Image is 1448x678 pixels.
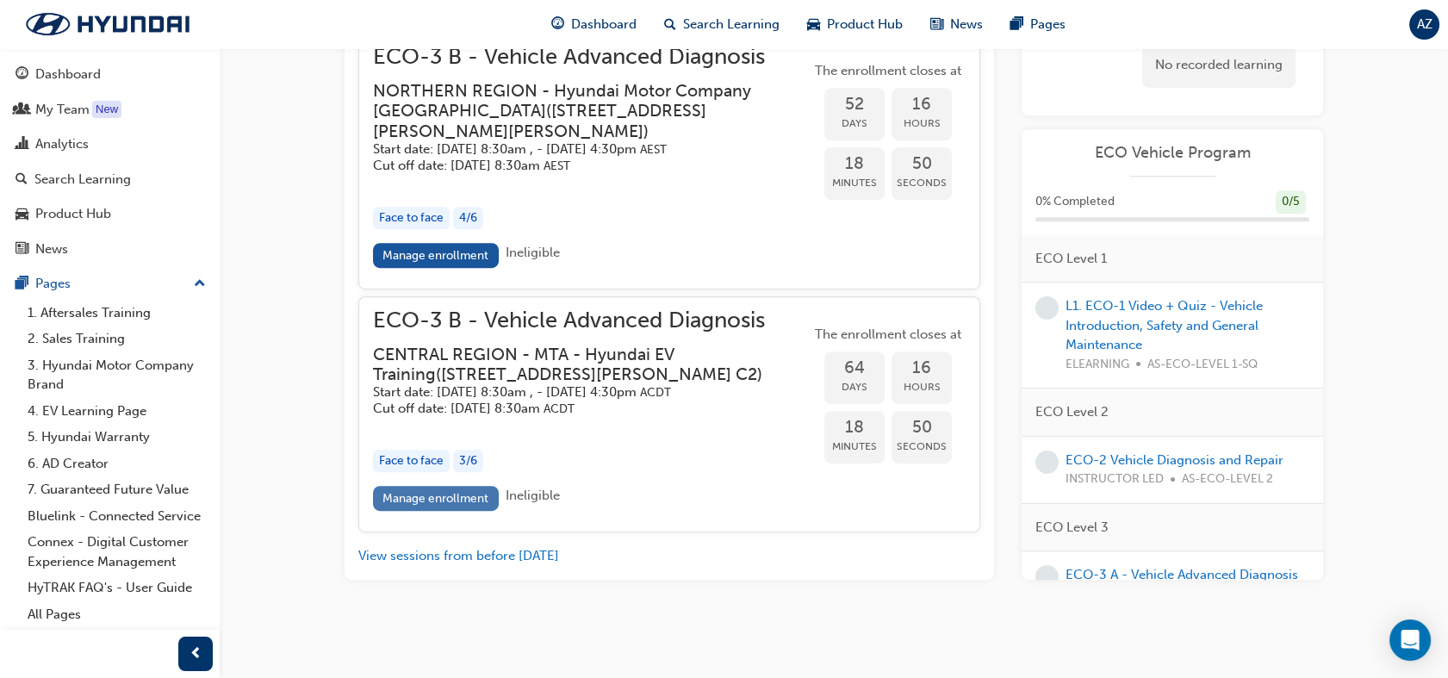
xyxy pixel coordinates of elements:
a: ECO-3 A - Vehicle Advanced Diagnosis [1066,567,1298,582]
a: Product Hub [7,198,213,230]
span: 50 [892,154,952,174]
span: search-icon [16,172,28,188]
span: car-icon [16,207,28,222]
span: Australian Central Daylight Time ACDT [640,385,671,400]
a: Dashboard [7,59,213,90]
a: news-iconNews [917,7,997,42]
span: Minutes [824,437,885,457]
button: View sessions from before [DATE] [358,546,559,566]
span: Pages [1030,15,1066,34]
span: ECO-3 B - Vehicle Advanced Diagnosis [373,47,811,67]
a: All Pages [21,601,213,628]
span: Seconds [892,437,952,457]
span: search-icon [664,14,676,35]
div: 3 / 6 [453,450,483,473]
h5: Start date: [DATE] 8:30am , - [DATE] 4:30pm [373,384,783,401]
span: Australian Eastern Standard Time AEST [544,159,570,173]
div: Face to face [373,207,450,230]
span: Hours [892,377,952,397]
span: news-icon [930,14,943,35]
a: HyTRAK FAQ's - User Guide [21,575,213,601]
span: Search Learning [683,15,780,34]
span: AS-ECO-LEVEL 2 [1182,470,1273,489]
h5: Cut off date: [DATE] 8:30am [373,401,783,417]
a: pages-iconPages [997,7,1079,42]
button: AZ [1409,9,1439,40]
span: Seconds [892,173,952,193]
a: car-iconProduct Hub [793,7,917,42]
div: No recorded learning [1142,42,1296,88]
div: My Team [35,100,90,120]
a: Analytics [7,128,213,160]
span: chart-icon [16,137,28,152]
span: 52 [824,95,885,115]
div: 4 / 6 [453,207,483,230]
a: News [7,233,213,265]
button: Pages [7,268,213,300]
div: Analytics [35,134,89,154]
span: Hours [892,114,952,134]
img: Trak [9,6,207,42]
a: 5. Hyundai Warranty [21,424,213,451]
a: 4. EV Learning Page [21,398,213,425]
a: 6. AD Creator [21,451,213,477]
span: News [950,15,983,34]
a: 3. Hyundai Motor Company Brand [21,352,213,398]
div: Tooltip anchor [92,101,121,118]
div: News [35,239,68,259]
span: 64 [824,358,885,378]
a: L1. ECO-1 Video + Quiz - Vehicle Introduction, Safety and General Maintenance [1066,298,1263,352]
div: Dashboard [35,65,101,84]
span: learningRecordVerb_NONE-icon [1035,565,1059,588]
span: Days [824,114,885,134]
a: ECO-2 Vehicle Diagnosis and Repair [1066,452,1283,468]
a: Connex - Digital Customer Experience Management [21,529,213,575]
span: Ineligible [506,488,560,503]
button: DashboardMy TeamAnalyticsSearch LearningProduct HubNews [7,55,213,268]
span: people-icon [16,103,28,118]
a: Search Learning [7,164,213,196]
span: ECO-3 B - Vehicle Advanced Diagnosis [373,311,811,331]
span: Australian Central Daylight Time ACDT [544,401,575,416]
span: Ineligible [506,245,560,260]
span: prev-icon [190,644,202,665]
span: guage-icon [16,67,28,83]
button: ECO-3 B - Vehicle Advanced DiagnosisCENTRAL REGION - MTA - Hyundai EV Training([STREET_ADDRESS][P... [373,311,966,518]
h5: Cut off date: [DATE] 8:30am [373,158,783,174]
span: ELEARNING [1066,355,1129,375]
span: pages-icon [16,277,28,292]
div: Search Learning [34,170,131,190]
span: Minutes [824,173,885,193]
span: news-icon [16,242,28,258]
div: Product Hub [35,204,111,224]
a: 7. Guaranteed Future Value [21,476,213,503]
span: Australian Eastern Standard Time AEST [640,142,667,157]
div: Face to face [373,450,450,473]
a: 2. Sales Training [21,326,213,352]
a: ECO Vehicle Program [1035,143,1309,163]
button: ECO-3 B - Vehicle Advanced DiagnosisNORTHERN REGION - Hyundai Motor Company [GEOGRAPHIC_DATA]([ST... [373,47,966,275]
span: 18 [824,418,885,438]
a: Bluelink - Connected Service [21,503,213,530]
span: guage-icon [551,14,564,35]
div: 0 / 5 [1276,190,1306,214]
span: 16 [892,358,952,378]
span: car-icon [807,14,820,35]
span: AZ [1417,15,1432,34]
span: The enrollment closes at [811,325,966,345]
span: Dashboard [571,15,637,34]
div: Pages [35,274,71,294]
h5: Start date: [DATE] 8:30am , - [DATE] 4:30pm [373,141,783,158]
span: 0 % Completed [1035,192,1115,212]
a: My Team [7,94,213,126]
span: ECO Level 3 [1035,518,1109,538]
span: pages-icon [1010,14,1023,35]
a: Manage enrollment [373,243,499,268]
a: guage-iconDashboard [538,7,650,42]
span: learningRecordVerb_NONE-icon [1035,451,1059,474]
span: up-icon [194,273,206,295]
a: search-iconSearch Learning [650,7,793,42]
